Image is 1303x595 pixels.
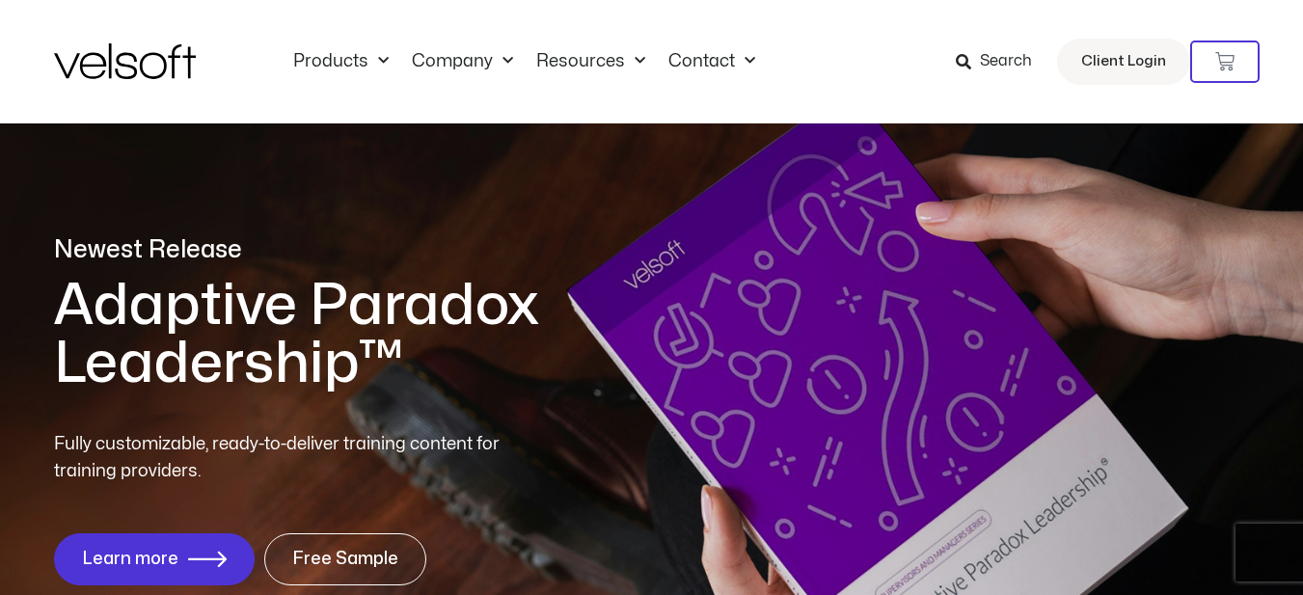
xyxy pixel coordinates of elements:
nav: Menu [282,51,767,72]
p: Fully customizable, ready-to-deliver training content for training providers. [54,431,534,485]
a: ResourcesMenu Toggle [525,51,657,72]
a: CompanyMenu Toggle [400,51,525,72]
a: ProductsMenu Toggle [282,51,400,72]
span: Client Login [1081,49,1166,74]
a: Client Login [1057,39,1190,85]
a: Learn more [54,533,255,585]
a: ContactMenu Toggle [657,51,767,72]
a: Free Sample [264,533,426,585]
span: Learn more [82,550,178,569]
img: Velsoft Training Materials [54,43,196,79]
p: Newest Release [54,233,758,267]
span: Free Sample [292,550,398,569]
h1: Adaptive Paradox Leadership™ [54,277,758,392]
a: Search [956,45,1045,78]
span: Search [980,49,1032,74]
